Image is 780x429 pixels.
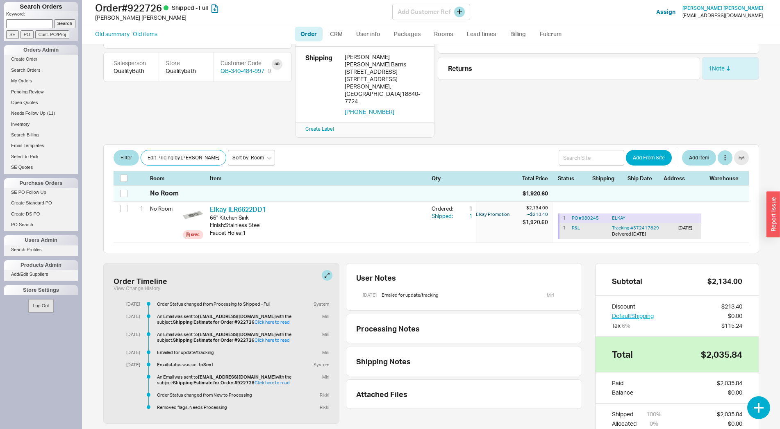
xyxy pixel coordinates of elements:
div: Order Status changed from New to Processing [157,392,293,398]
div: Room [150,175,180,182]
a: Elkay ILR6622DD1 [210,205,266,213]
div: Miri [319,331,329,337]
div: Address [664,175,705,182]
a: Add/Edit Suppliers [4,270,78,279]
div: Shipped [612,410,637,418]
div: $1,920.60 [523,189,548,197]
span: Edit Pricing by [PERSON_NAME] [148,153,219,163]
a: Search Profiles [4,245,78,254]
div: [DATE] [120,301,140,307]
input: PO [20,30,34,39]
div: [EMAIL_ADDRESS][DOMAIN_NAME] [682,13,763,18]
div: No Room [150,188,179,197]
div: Elkay Promotion [476,211,521,218]
a: Email Templates [4,141,78,150]
div: Orders Admin [4,45,78,55]
div: $2,035.84 [717,410,742,418]
div: Store [166,59,207,67]
div: [DATE] [363,290,377,300]
a: Inventory [4,120,78,129]
div: [PERSON_NAME] Barns [345,61,424,68]
div: Ship Date [628,175,659,182]
input: Search [54,19,76,28]
div: System [310,362,329,368]
a: SE Quotes [4,163,78,172]
a: Search Orders [4,66,78,75]
div: Emailed for update/tracking [157,350,293,355]
span: Filter [121,153,132,163]
a: My Orders [4,77,78,85]
b: [EMAIL_ADDRESS][DOMAIN_NAME] [198,313,276,319]
div: Miri [319,374,329,380]
input: Search Site [559,150,624,166]
div: Shipping [305,53,338,116]
a: Order [295,27,323,41]
div: Miri [319,350,329,355]
b: Sent [203,362,213,368]
div: 1 [563,225,569,238]
div: Shipping Notes [356,357,578,366]
div: Total [612,350,633,359]
div: Order Timeline [114,277,167,286]
button: Shipped:1 [432,212,473,220]
a: Lead times [461,27,502,41]
div: Users Admin [4,235,78,245]
div: Discount [612,302,654,311]
button: [PHONE_NUMBER] [345,108,394,116]
button: Assign [656,8,675,16]
div: Processing Notes [356,324,572,333]
a: [PERSON_NAME] [PERSON_NAME] [682,5,763,11]
a: Click here to read [255,337,290,343]
div: Rikki [316,392,329,398]
a: Create Standard PO [4,199,78,207]
span: Add Item [689,153,709,163]
a: PO Search [4,220,78,229]
div: Miri [319,313,329,319]
div: 100 % [646,410,662,418]
div: $0.00 [728,312,742,320]
span: Add From Site [633,153,665,163]
b: [EMAIL_ADDRESS][DOMAIN_NAME] [198,374,276,380]
div: [DATE] [120,331,140,337]
img: ILR6622DD4_RND_A_mgfquv [183,205,203,225]
button: Add From Site [626,150,672,166]
div: Tax [612,322,654,330]
a: Rooms [428,27,459,41]
button: Edit Pricing by [PERSON_NAME] [141,150,226,166]
div: Ordered: [432,205,458,212]
a: SE PO Follow Up [4,188,78,197]
div: Paid [612,379,633,387]
a: Pending Review [4,88,78,96]
div: $0.00 [728,420,742,428]
div: No Room [150,202,180,216]
div: Total Price [522,175,553,182]
span: R&L [572,225,580,231]
span: Shipped - Full [172,4,208,11]
div: - $213.40 [719,302,742,311]
a: Search Billing [4,131,78,139]
div: 1 Note [709,64,730,73]
div: Shipping [592,175,623,182]
div: Item [210,175,428,182]
div: Order Status changed from Processing to Shipped - Full [157,301,293,307]
div: Balance [612,388,633,397]
div: Allocated [612,420,637,428]
div: $2,134.00 [707,277,742,286]
button: Filter [114,150,139,166]
a: Create Label [305,126,334,132]
div: 1 [133,202,143,216]
div: [DATE] [120,362,140,368]
div: Purchase Orders [4,178,78,188]
div: $115.24 [721,322,742,330]
div: $2,035.84 [717,379,742,387]
span: Pending Review [11,89,44,94]
a: Old summary [95,30,130,38]
span: [DATE] [632,231,646,237]
div: $1,920.60 [523,218,548,226]
b: Shipping Estimate for Order #922726 [173,319,255,325]
span: 6 % [622,322,630,329]
div: Faucet Holes : 1 [210,229,425,236]
div: Removed flags: Needs Processing [157,404,293,410]
div: 0 % [650,420,658,428]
